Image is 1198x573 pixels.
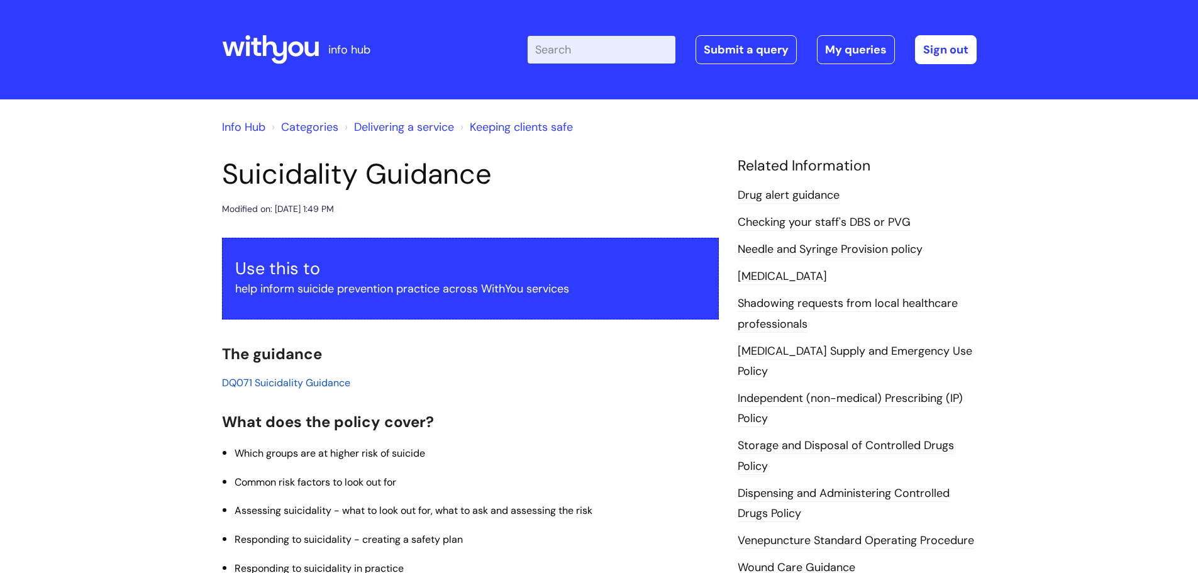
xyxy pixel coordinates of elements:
span: Responding to suicidality - creating a safety plan [235,533,463,546]
span: What does the policy cover? [222,412,434,431]
a: Shadowing requests from local healthcare professionals [738,296,958,332]
div: | - [528,35,977,64]
li: Delivering a service [341,117,454,137]
p: info hub [328,40,370,60]
h3: Use this to [235,259,706,279]
a: Drug alert guidance [738,187,840,204]
li: Keeping clients safe [457,117,573,137]
span: Assessing suicidality - what to look out for, what to ask and assessing the risk [235,504,592,517]
a: Needle and Syringe Provision policy [738,242,923,258]
a: Submit a query [696,35,797,64]
div: Modified on: [DATE] 1:49 PM [222,201,334,217]
a: Info Hub [222,120,265,135]
span: The guidance [222,344,322,364]
a: Dispensing and Administering Controlled Drugs Policy [738,486,950,522]
a: Independent (non-medical) Prescribing (IP) Policy [738,391,963,427]
h1: Suicidality Guidance [222,157,719,191]
a: Checking your staff's DBS or PVG [738,214,911,231]
a: [MEDICAL_DATA] [738,269,827,285]
span: Common risk factors to look out for [235,476,396,489]
a: DQ071 Suicidality Guidance [222,376,350,389]
a: Venepuncture Standard Operating Procedure [738,533,974,549]
p: help inform suicide prevention practice across WithYou services [235,279,706,299]
span: Which groups are at higher risk of suicide [235,447,425,460]
a: Delivering a service [354,120,454,135]
input: Search [528,36,675,64]
a: My queries [817,35,895,64]
h4: Related Information [738,157,977,175]
a: Storage and Disposal of Controlled Drugs Policy [738,438,954,474]
a: Keeping clients safe [470,120,573,135]
a: Categories [281,120,338,135]
a: [MEDICAL_DATA] Supply and Emergency Use Policy [738,343,972,380]
a: Sign out [915,35,977,64]
li: Solution home [269,117,338,137]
